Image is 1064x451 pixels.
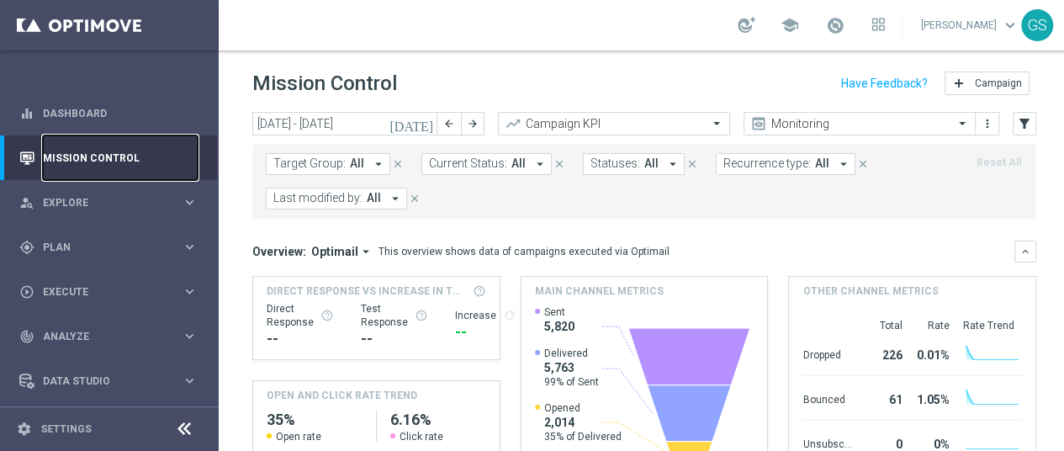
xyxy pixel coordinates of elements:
[267,302,334,329] div: Direct Response
[1021,9,1053,41] div: GS
[182,373,198,389] i: keyboard_arrow_right
[371,157,386,172] i: arrow_drop_down
[43,403,176,448] a: Optibot
[421,153,552,175] button: Current Status: All arrow_drop_down
[267,410,363,430] h2: 35%
[857,158,869,170] i: close
[505,115,521,132] i: trending_up
[19,403,198,448] div: Optibot
[392,158,404,170] i: close
[836,157,851,172] i: arrow_drop_down
[467,118,479,130] i: arrow_forward
[400,430,443,443] span: Click rate
[552,155,567,173] button: close
[535,284,664,299] h4: Main channel metrics
[19,284,34,300] i: play_circle_outline
[908,319,949,332] div: Rate
[43,198,182,208] span: Explore
[952,77,966,90] i: add
[273,157,346,171] span: Target Group:
[716,153,855,175] button: Recurrence type: All arrow_drop_down
[19,135,198,180] div: Mission Control
[19,196,199,210] div: person_search Explore keyboard_arrow_right
[19,284,182,300] div: Execute
[19,106,34,121] i: equalizer
[962,319,1022,332] div: Rate Trend
[40,424,92,434] a: Settings
[390,155,405,173] button: close
[532,157,548,172] i: arrow_drop_down
[19,374,182,389] div: Data Studio
[378,244,670,259] div: This overview shows data of campaigns executed via Optimail
[182,284,198,300] i: keyboard_arrow_right
[19,107,199,120] div: equalizer Dashboard
[350,157,364,171] span: All
[723,157,811,171] span: Recurrence type:
[908,385,949,411] div: 1.05%
[461,112,484,135] button: arrow_forward
[409,193,421,204] i: close
[544,305,574,319] span: Sent
[182,194,198,210] i: keyboard_arrow_right
[19,329,34,344] i: track_changes
[750,115,767,132] i: preview
[503,309,516,322] i: refresh
[858,340,902,367] div: 226
[19,285,199,299] div: play_circle_outline Execute keyboard_arrow_right
[975,77,1022,89] span: Campaign
[276,430,321,443] span: Open rate
[686,158,698,170] i: close
[361,302,428,329] div: Test Response
[266,188,407,210] button: Last modified by: All arrow_drop_down
[367,191,381,205] span: All
[544,347,599,360] span: Delivered
[43,287,182,297] span: Execute
[19,151,199,165] button: Mission Control
[182,328,198,344] i: keyboard_arrow_right
[665,157,680,172] i: arrow_drop_down
[979,114,996,134] button: more_vert
[858,385,902,411] div: 61
[1013,112,1036,135] button: filter_alt
[252,244,306,259] h3: Overview:
[544,401,622,415] span: Opened
[19,91,198,135] div: Dashboard
[498,112,730,135] ng-select: Campaign KPI
[19,240,34,255] i: gps_fixed
[744,112,976,135] ng-select: Monitoring
[1017,116,1032,131] i: filter_alt
[43,135,198,180] a: Mission Control
[908,340,949,367] div: 0.01%
[858,319,902,332] div: Total
[855,155,871,173] button: close
[306,244,378,259] button: Optimail arrow_drop_down
[443,118,455,130] i: arrow_back
[544,375,599,389] span: 99% of Sent
[19,374,199,388] button: Data Studio keyboard_arrow_right
[19,195,34,210] i: person_search
[311,244,358,259] span: Optimail
[802,284,938,299] h4: Other channel metrics
[1001,16,1019,34] span: keyboard_arrow_down
[544,430,622,443] span: 35% of Delivered
[387,112,437,137] button: [DATE]
[429,157,507,171] span: Current Status:
[583,153,685,175] button: Statuses: All arrow_drop_down
[252,112,437,135] input: Select date range
[590,157,640,171] span: Statuses:
[919,13,1021,38] a: [PERSON_NAME]keyboard_arrow_down
[273,191,363,205] span: Last modified by:
[815,157,829,171] span: All
[781,16,799,34] span: school
[388,191,403,206] i: arrow_drop_down
[644,157,659,171] span: All
[1019,246,1031,257] i: keyboard_arrow_down
[182,239,198,255] i: keyboard_arrow_right
[544,360,599,375] span: 5,763
[252,72,397,96] h1: Mission Control
[17,422,32,437] i: settings
[455,309,516,322] div: Increase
